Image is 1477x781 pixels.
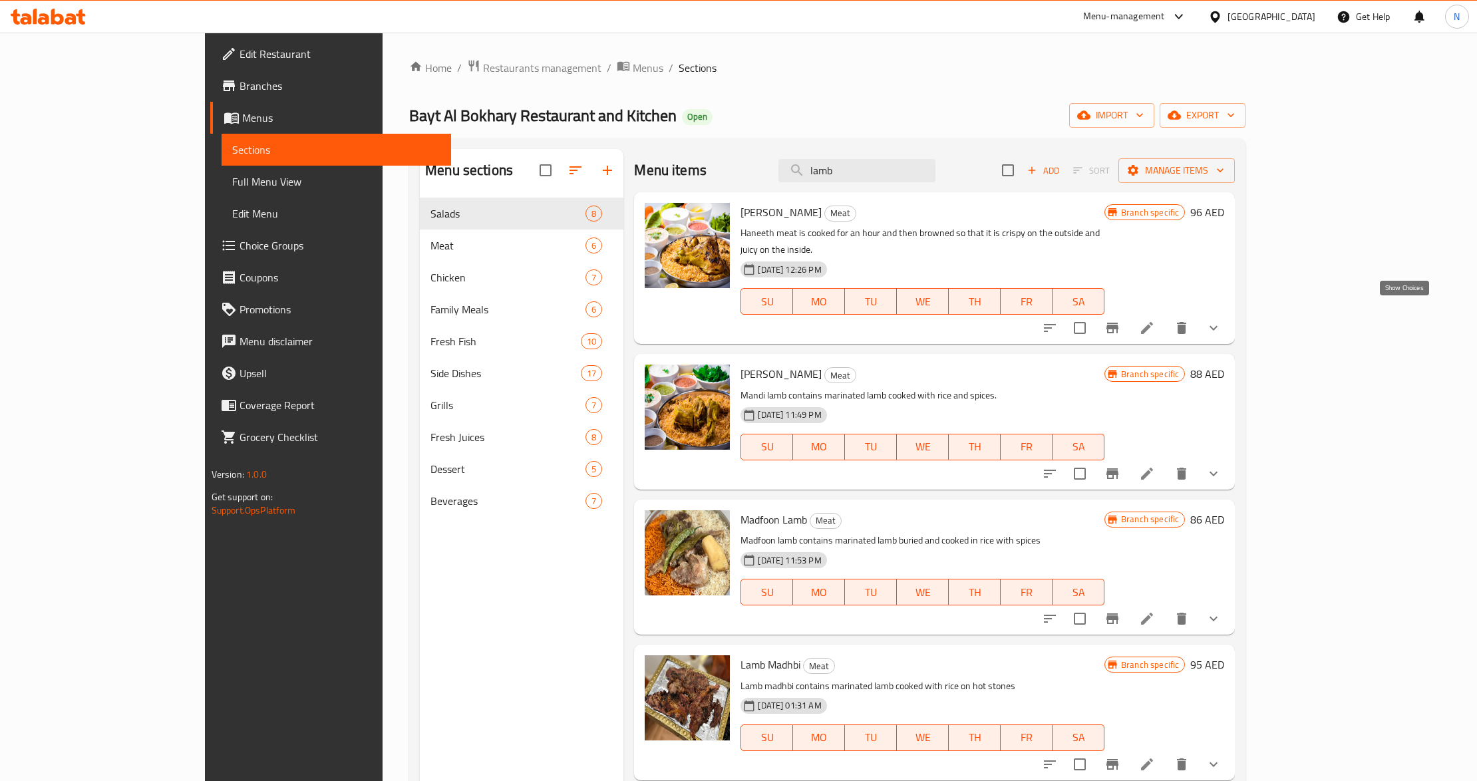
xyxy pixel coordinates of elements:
span: Grills [430,397,585,413]
span: Upsell [240,365,441,381]
svg: Show Choices [1206,611,1222,627]
h6: 88 AED [1190,365,1224,383]
span: Select to update [1066,314,1094,342]
button: Manage items [1118,158,1235,183]
a: Edit menu item [1139,756,1155,772]
li: / [607,60,611,76]
h6: 95 AED [1190,655,1224,674]
span: MO [798,728,840,747]
span: [DATE] 11:53 PM [752,554,826,567]
a: Coupons [210,261,452,293]
span: Select to update [1066,750,1094,778]
a: Sections [222,134,452,166]
span: Fresh Fish [430,333,581,349]
div: Dessert [430,461,585,477]
button: SA [1053,724,1104,751]
span: Promotions [240,301,441,317]
a: Upsell [210,357,452,389]
span: MO [798,437,840,456]
button: delete [1166,458,1198,490]
div: [GEOGRAPHIC_DATA] [1228,9,1315,24]
div: Chicken7 [420,261,623,293]
h2: Menu sections [425,160,513,180]
span: Chicken [430,269,585,285]
span: Edit Menu [232,206,441,222]
span: Branch specific [1116,368,1184,381]
button: export [1160,103,1245,128]
span: Sections [232,142,441,158]
button: WE [897,288,949,315]
button: Branch-specific-item [1096,458,1128,490]
span: 8 [586,208,601,220]
span: Choice Groups [240,237,441,253]
span: Lamb Madhbi [740,655,800,675]
span: SU [746,437,788,456]
img: Lamb Madhbi [645,655,730,740]
button: WE [897,434,949,460]
div: items [585,237,602,253]
button: SU [740,288,793,315]
span: Menu disclaimer [240,333,441,349]
a: Edit Restaurant [210,38,452,70]
span: Select all sections [532,156,560,184]
button: TH [949,724,1001,751]
p: Lamb madhbi contains marinated lamb cooked with rice on hot stones [740,678,1104,695]
span: WE [902,583,943,602]
button: SU [740,434,793,460]
button: SA [1053,434,1104,460]
div: Side Dishes17 [420,357,623,389]
span: SU [746,292,788,311]
button: import [1069,103,1154,128]
p: Haneeth meat is cooked for an hour and then browned so that it is crispy on the outside and juicy... [740,225,1104,258]
li: / [457,60,462,76]
div: Dessert5 [420,453,623,485]
button: Branch-specific-item [1096,603,1128,635]
div: Meat6 [420,230,623,261]
span: TU [850,437,892,456]
span: TH [954,583,995,602]
span: Select to update [1066,460,1094,488]
button: FR [1001,724,1053,751]
span: SU [746,583,788,602]
button: sort-choices [1034,748,1066,780]
button: sort-choices [1034,458,1066,490]
button: WE [897,579,949,605]
span: FR [1006,583,1047,602]
span: Branch specific [1116,206,1184,219]
button: sort-choices [1034,603,1066,635]
a: Edit menu item [1139,466,1155,482]
button: TU [845,724,897,751]
span: Family Meals [430,301,585,317]
div: Family Meals6 [420,293,623,325]
span: Sections [679,60,717,76]
div: items [585,301,602,317]
span: Select section [994,156,1022,184]
div: Menu-management [1083,9,1165,25]
div: Beverages [430,493,585,509]
div: Meat [803,658,835,674]
span: Restaurants management [483,60,601,76]
span: 8 [586,431,601,444]
span: [PERSON_NAME] [740,364,822,384]
input: search [778,159,935,182]
span: N [1454,9,1460,24]
div: Meat [430,237,585,253]
span: Full Menu View [232,174,441,190]
a: Grocery Checklist [210,421,452,453]
span: Meat [825,206,856,221]
span: TU [850,728,892,747]
span: 7 [586,399,601,412]
img: Mandi Lamb [645,365,730,450]
button: TU [845,579,897,605]
div: Side Dishes [430,365,581,381]
span: Madfoon Lamb [740,510,807,530]
button: MO [793,724,845,751]
span: Menus [633,60,663,76]
span: 10 [581,335,601,348]
button: FR [1001,579,1053,605]
div: Meat [824,367,856,383]
button: WE [897,724,949,751]
a: Support.OpsPlatform [212,502,296,519]
a: Restaurants management [467,59,601,77]
span: Bayt Al Bokhary Restaurant and Kitchen [409,100,677,130]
